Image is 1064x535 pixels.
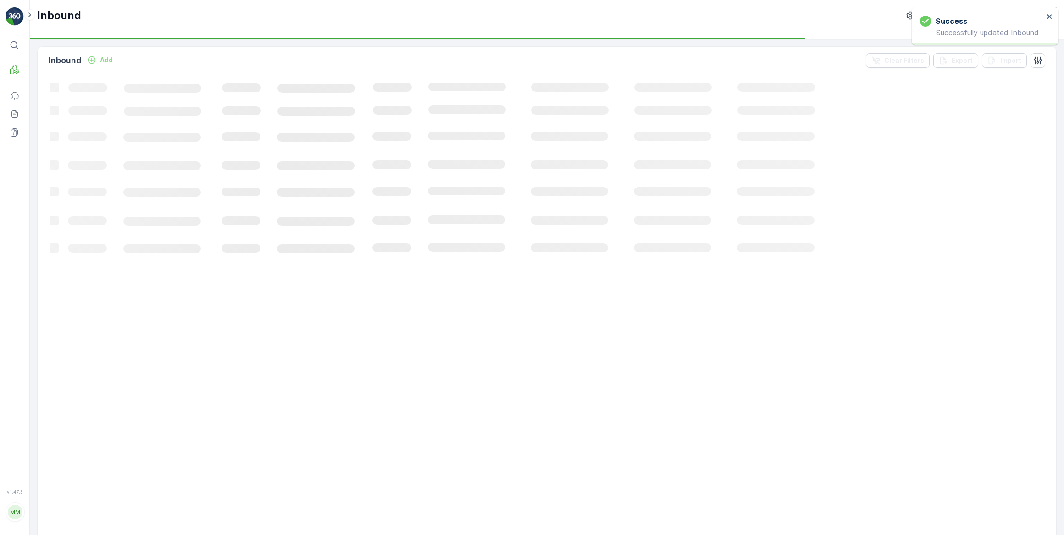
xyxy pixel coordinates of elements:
p: Clear Filters [884,56,924,65]
p: Export [952,56,973,65]
span: - [48,181,51,188]
span: Net Weight : [8,181,48,188]
p: Successfully updated Inbound [920,28,1044,37]
span: Total Weight : [8,165,54,173]
span: Pallet_NZ01 #453 [30,150,85,158]
span: Pallet [49,211,67,219]
p: Inbound [49,54,82,67]
span: Tare Weight : [8,196,51,204]
p: Import [1000,56,1021,65]
button: Export [933,53,978,68]
span: Material : [8,226,39,234]
img: logo [6,7,24,26]
button: MM [6,496,24,528]
h3: Success [936,16,967,27]
div: MM [8,505,22,519]
span: Asset Type : [8,211,49,219]
p: Pallet_NZ01 #453 [499,8,563,19]
span: v 1.47.3 [6,489,24,495]
span: 30 [51,196,60,204]
button: close [1047,13,1053,22]
button: Clear Filters [866,53,930,68]
p: Inbound [37,8,81,23]
span: Name : [8,150,30,158]
span: 30 [54,165,62,173]
button: Add [83,55,116,66]
p: Add [100,55,113,65]
span: NZ-PI0002 I Aluminium flexibles [39,226,143,234]
button: Import [982,53,1027,68]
